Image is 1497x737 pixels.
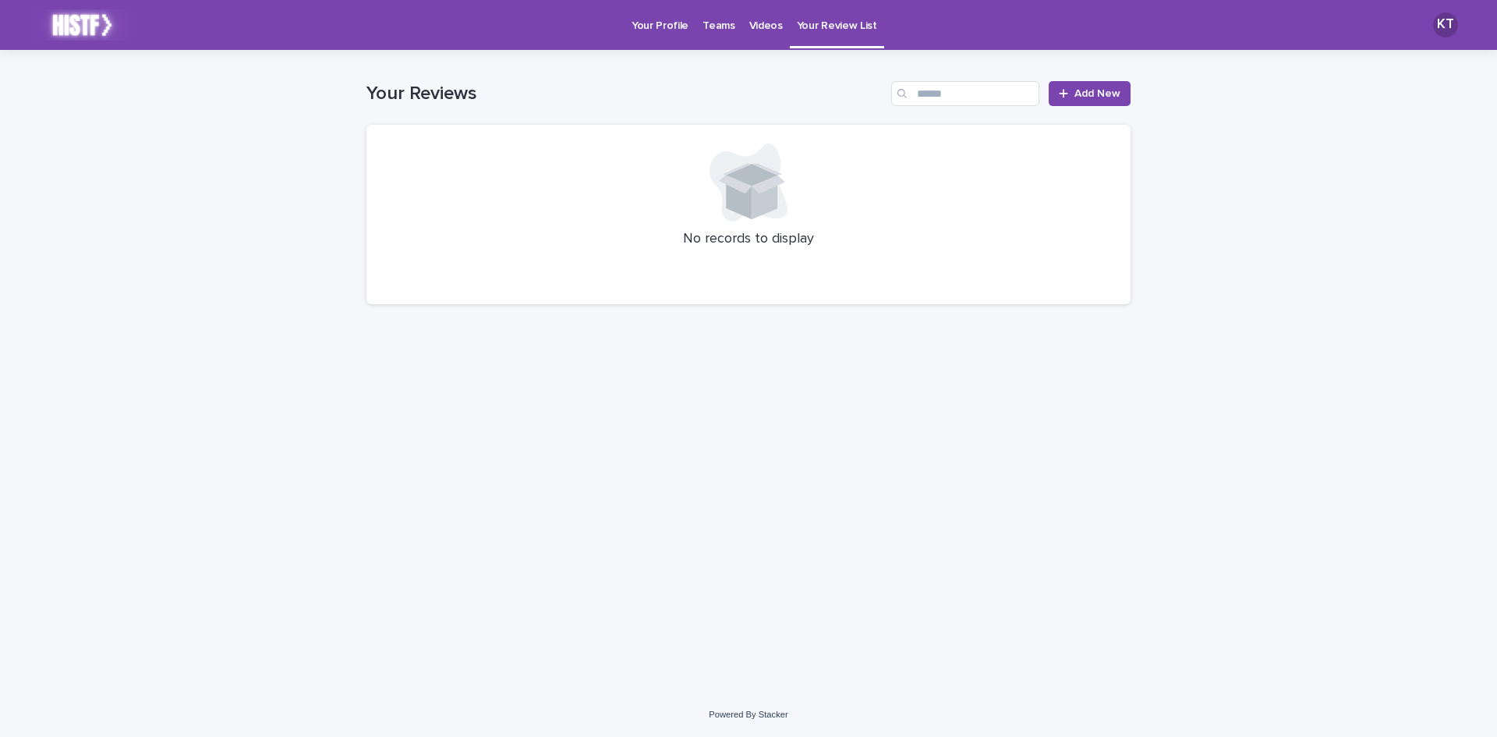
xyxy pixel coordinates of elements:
a: Powered By Stacker [709,710,787,719]
a: Add New [1049,81,1131,106]
img: k2lX6XtKT2uGl0LI8IDL [31,9,133,41]
p: No records to display [385,231,1112,248]
h1: Your Reviews [366,83,885,105]
span: Add New [1074,88,1120,99]
input: Search [891,81,1039,106]
div: KT [1433,12,1458,37]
